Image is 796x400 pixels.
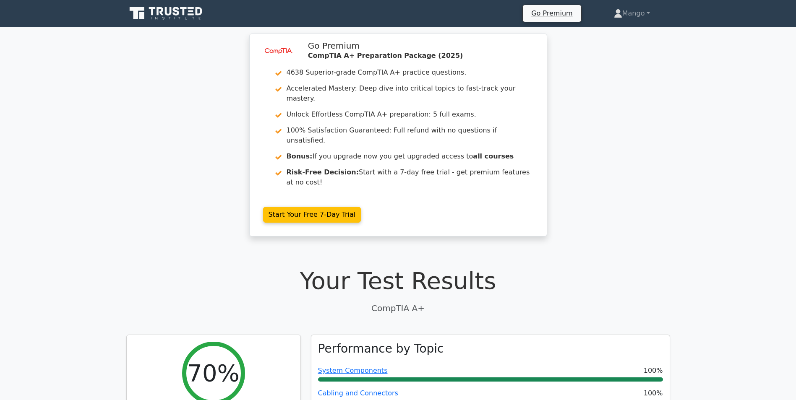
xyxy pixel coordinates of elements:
a: Go Premium [526,8,577,19]
h1: Your Test Results [126,267,670,295]
a: System Components [318,366,388,374]
span: 100% [644,388,663,398]
span: 100% [644,366,663,376]
h2: 70% [187,359,239,387]
h3: Performance by Topic [318,342,444,356]
a: Mango [594,5,670,22]
a: Cabling and Connectors [318,389,398,397]
p: CompTIA A+ [126,302,670,314]
a: Start Your Free 7-Day Trial [263,207,361,223]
